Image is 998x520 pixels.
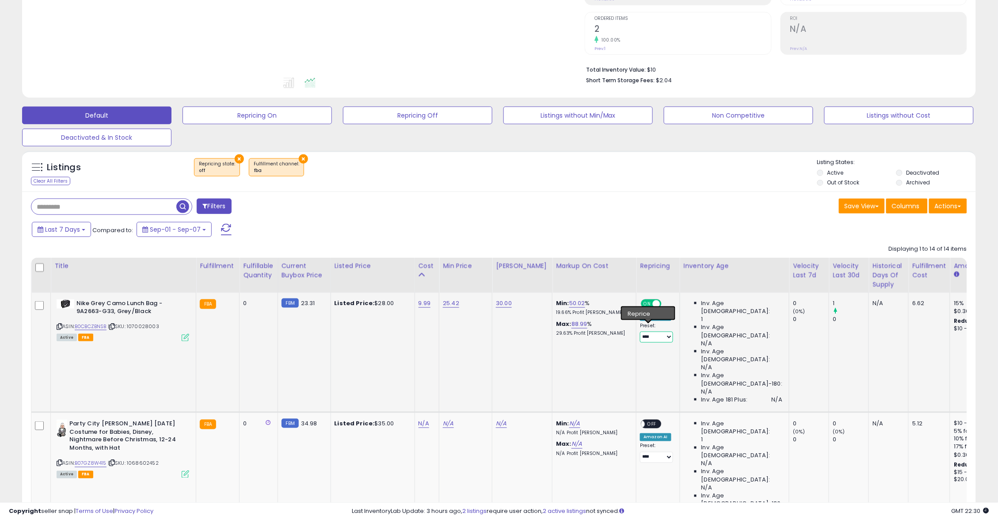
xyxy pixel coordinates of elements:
[32,222,91,237] button: Last 7 Days
[335,299,408,307] div: $28.00
[243,420,270,428] div: 0
[569,419,580,428] a: N/A
[108,460,159,467] span: | SKU: 1068602452
[556,320,571,328] b: Max:
[642,300,653,307] span: ON
[22,129,171,146] button: Deactivated & In Stock
[496,261,549,271] div: [PERSON_NAME]
[833,436,868,444] div: 0
[254,161,299,174] span: Fulfillment channel :
[833,315,868,323] div: 0
[793,315,829,323] div: 0
[503,107,653,124] button: Listings without Min/Max
[640,433,671,441] div: Amazon AI
[640,313,671,321] div: Amazon AI
[701,460,712,468] span: N/A
[301,419,317,428] span: 34.98
[660,300,674,307] span: OFF
[108,323,159,330] span: | SKU: 1070028003
[793,299,829,307] div: 0
[343,107,492,124] button: Repricing Off
[889,245,967,253] div: Displaying 1 to 14 of 14 items
[912,261,946,280] div: Fulfillment Cost
[827,169,844,176] label: Active
[45,225,80,234] span: Last 7 Days
[912,299,943,307] div: 6.62
[833,428,845,435] small: (0%)
[235,154,244,164] button: ×
[793,308,805,315] small: (0%)
[556,310,629,316] p: 19.66% Profit [PERSON_NAME]
[419,299,431,308] a: 9.99
[906,169,939,176] label: Deactivated
[872,299,902,307] div: N/A
[335,299,375,307] b: Listed Price:
[200,261,236,271] div: Fulfillment
[197,199,231,214] button: Filters
[827,179,860,186] label: Out of Stock
[556,430,629,436] p: N/A Profit [PERSON_NAME]
[954,271,959,279] small: Amazon Fees.
[335,419,375,428] b: Listed Price:
[793,436,829,444] div: 0
[556,419,569,428] b: Min:
[701,299,782,315] span: Inv. Age [DEMOGRAPHIC_DATA]:
[701,396,748,404] span: Inv. Age 181 Plus:
[419,261,436,271] div: Cost
[462,507,487,515] a: 2 listings
[200,299,216,309] small: FBA
[78,334,93,341] span: FBA
[640,323,673,343] div: Preset:
[701,484,712,492] span: N/A
[352,507,989,516] div: Last InventoryLab Update: 3 hours ago, require user action, not synced.
[243,261,274,280] div: Fulfillable Quantity
[335,420,408,428] div: $35.00
[886,199,928,214] button: Columns
[793,428,805,435] small: (0%)
[114,507,153,515] a: Privacy Policy
[952,507,989,515] span: 2025-09-15 22:30 GMT
[254,168,299,174] div: fba
[69,420,177,455] b: Party City [PERSON_NAME] [DATE] Costume for Babies, Disney, Nightmare Before Christmas, 12-24 Mon...
[496,299,512,308] a: 30.00
[701,468,782,484] span: Inv. Age [DEMOGRAPHIC_DATA]:
[22,107,171,124] button: Default
[335,261,411,271] div: Listed Price
[906,179,930,186] label: Archived
[571,440,582,449] a: N/A
[793,261,825,280] div: Velocity Last 7d
[656,76,672,84] span: $2.04
[701,315,703,323] span: 1
[872,420,902,428] div: N/A
[282,419,299,428] small: FBM
[137,222,212,237] button: Sep-01 - Sep-07
[57,420,189,477] div: ASIN:
[76,299,184,318] b: Nike Grey Camo Lunch Bag - 9A2663-G33, Grey/Black
[443,299,459,308] a: 25.42
[892,202,920,210] span: Columns
[817,158,976,167] p: Listing States:
[31,177,70,185] div: Clear All Filters
[701,340,712,348] span: N/A
[664,107,813,124] button: Non Competitive
[9,507,41,515] strong: Copyright
[57,299,74,309] img: 310Hzb15j+L._SL40_.jpg
[556,451,629,457] p: N/A Profit [PERSON_NAME]
[556,440,571,448] b: Max:
[496,419,507,428] a: N/A
[598,37,621,43] small: 100.00%
[701,436,703,444] span: 1
[54,261,192,271] div: Title
[912,420,943,428] div: 5.12
[199,168,235,174] div: off
[833,299,868,307] div: 1
[701,388,712,396] span: N/A
[571,320,587,329] a: 88.99
[701,420,782,436] span: Inv. Age [DEMOGRAPHIC_DATA]:
[183,107,332,124] button: Repricing On
[586,66,646,73] b: Total Inventory Value:
[556,299,629,316] div: %
[556,330,629,336] p: 29.63% Profit [PERSON_NAME]
[92,226,133,234] span: Compared to:
[701,323,782,339] span: Inv. Age [DEMOGRAPHIC_DATA]:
